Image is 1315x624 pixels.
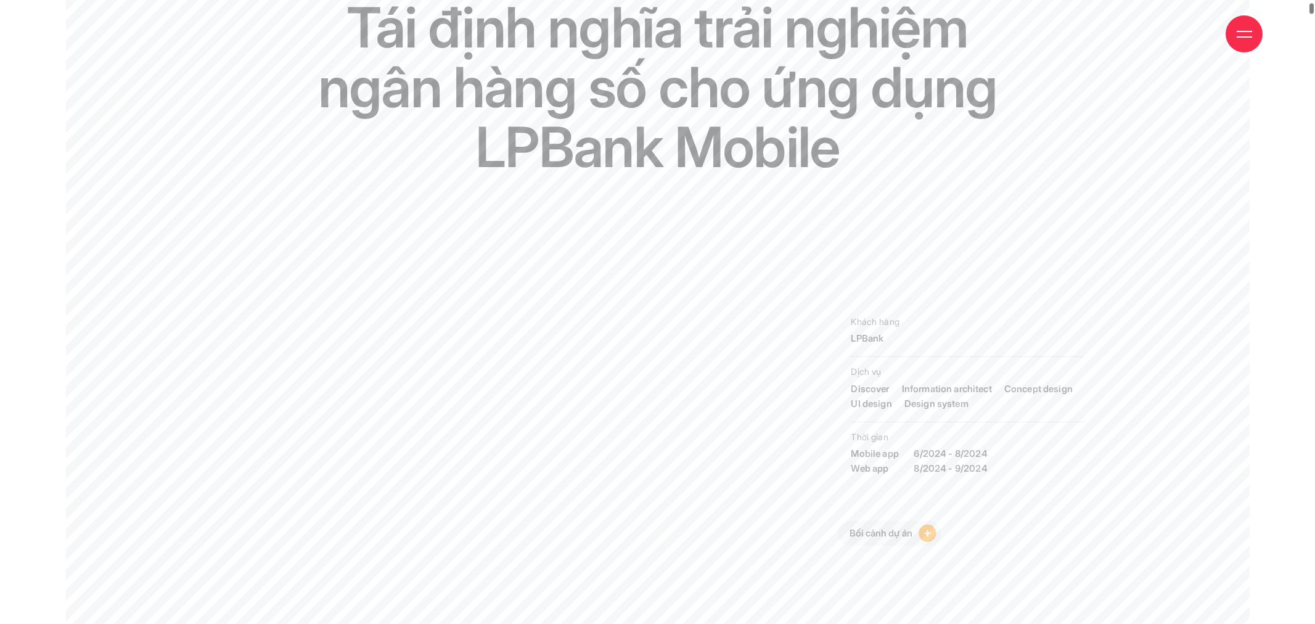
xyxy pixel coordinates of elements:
span: Khách hàng [851,314,1085,329]
a: UI design [851,396,891,411]
a: Concept design [1004,382,1073,396]
strong: 6/2024 - 8/2024 [851,446,1085,461]
span: Mobile app [851,446,901,461]
strong: 8/2024 - 9/2024 [851,461,1085,476]
span: Thời gian [851,430,1085,444]
a: Information architect [902,382,992,396]
a: Discover [851,382,889,396]
a: Design system [904,396,969,411]
p: LPBank [851,331,1085,346]
span: Dịch vụ [851,365,1085,379]
a: Bối cảnh dự án [837,521,941,546]
span: Web app [851,461,901,476]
